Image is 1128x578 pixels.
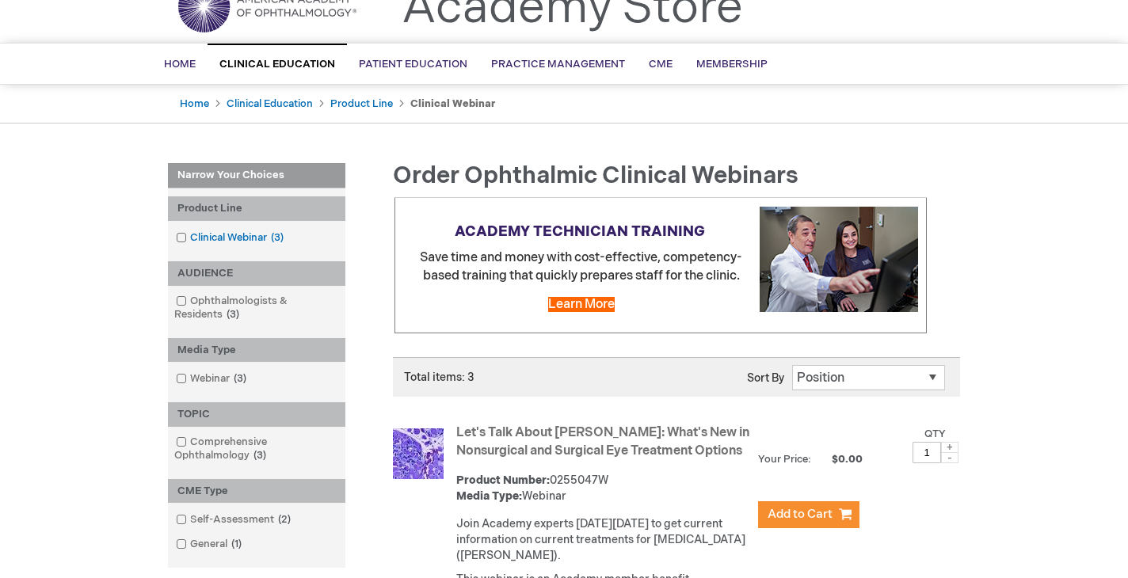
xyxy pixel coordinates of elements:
[172,512,297,527] a: Self-Assessment2
[164,58,196,70] span: Home
[456,516,750,564] p: Join Academy experts [DATE][DATE] to get current information on current treatments for [MEDICAL_D...
[227,538,246,550] span: 1
[223,308,243,321] span: 3
[456,425,749,458] a: Let's Talk About [PERSON_NAME]: What's New in Nonsurgical and Surgical Eye Treatment Options
[168,402,345,427] div: TOPIC
[456,473,750,504] div: 0255047W Webinar
[172,435,341,463] a: Comprehensive Ophthalmology3
[172,230,290,245] a: Clinical Webinar3
[250,449,270,462] span: 3
[172,294,341,322] a: Ophthalmologists & Residents3
[393,428,444,479] img: Let's Talk About TED: What's New in Nonsurgical and Surgical Eye Treatment Options
[456,473,550,487] strong: Product Number:
[230,372,250,385] span: 3
[404,371,474,384] span: Total items: 3
[548,297,615,312] a: Learn More
[747,371,784,385] label: Sort By
[172,537,248,552] a: General1
[760,207,918,312] img: Explore cost-effective Academy technician training programs
[180,97,209,110] a: Home
[649,58,673,70] span: CME
[168,338,345,363] div: Media Type
[172,371,253,386] a: Webinar3
[274,513,295,526] span: 2
[913,442,941,463] input: Qty
[696,58,768,70] span: Membership
[456,489,522,503] strong: Media Type:
[924,428,946,440] label: Qty
[168,479,345,504] div: CME Type
[758,501,859,528] button: Add to Cart
[330,97,393,110] a: Product Line
[219,58,335,70] span: Clinical Education
[168,261,345,286] div: AUDIENCE
[814,453,865,466] span: $0.00
[267,231,288,244] span: 3
[227,97,313,110] a: Clinical Education
[168,196,345,221] div: Product Line
[393,162,798,190] span: Order Ophthalmic Clinical Webinars
[168,163,345,188] strong: Narrow Your Choices
[455,223,705,240] strong: ACADEMY TECHNICIAN TRAINING
[410,97,495,110] strong: Clinical Webinar
[768,507,833,522] span: Add to Cart
[491,58,625,70] span: Practice Management
[403,249,919,286] p: Save time and money with cost-effective, competency-based training that quickly prepares staff fo...
[359,58,467,70] span: Patient Education
[758,453,811,466] strong: Your Price:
